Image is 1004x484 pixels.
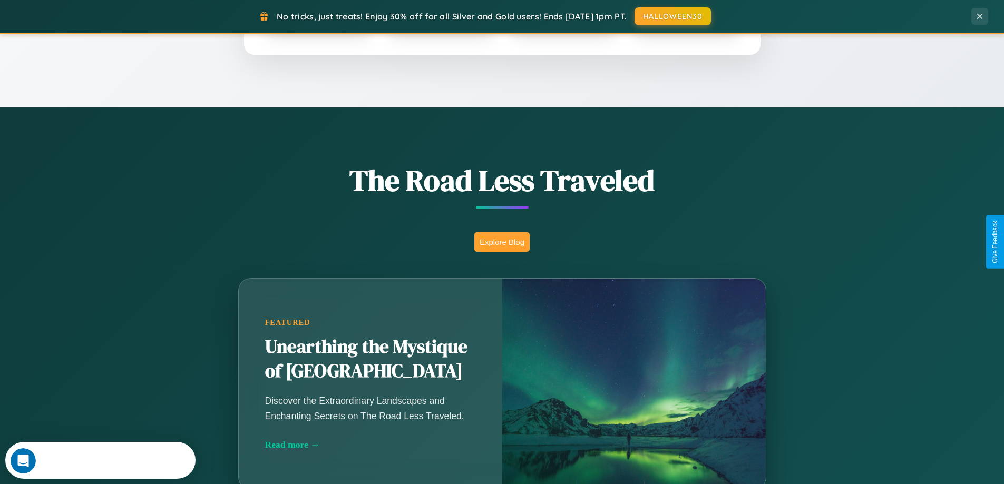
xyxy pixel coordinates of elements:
span: No tricks, just treats! Enjoy 30% off for all Silver and Gold users! Ends [DATE] 1pm PT. [277,11,627,22]
div: Give Feedback [991,221,999,263]
div: Read more → [265,439,476,450]
div: Featured [265,318,476,327]
iframe: Intercom live chat [11,448,36,473]
iframe: Intercom live chat discovery launcher [5,442,196,479]
button: Explore Blog [474,232,530,252]
p: Discover the Extraordinary Landscapes and Enchanting Secrets on The Road Less Traveled. [265,393,476,423]
h1: The Road Less Traveled [186,160,818,201]
button: HALLOWEEN30 [635,7,711,25]
h2: Unearthing the Mystique of [GEOGRAPHIC_DATA] [265,335,476,383]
